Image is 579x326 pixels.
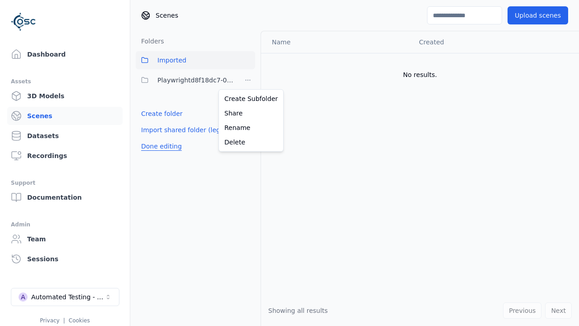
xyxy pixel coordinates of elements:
[221,135,281,149] a: Delete
[221,120,281,135] a: Rename
[221,91,281,106] a: Create Subfolder
[221,106,281,120] a: Share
